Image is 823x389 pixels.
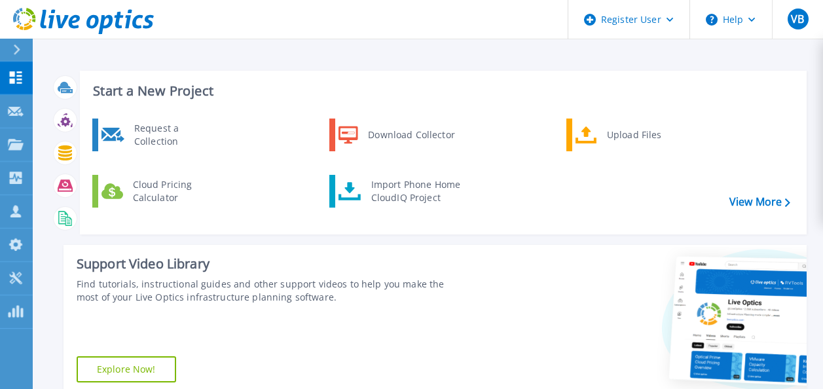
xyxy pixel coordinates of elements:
h3: Start a New Project [93,84,790,98]
a: Explore Now! [77,356,176,382]
a: View More [729,196,790,208]
div: Import Phone Home CloudIQ Project [365,178,467,204]
a: Upload Files [566,119,701,151]
div: Support Video Library [77,255,463,272]
a: Request a Collection [92,119,227,151]
div: Find tutorials, instructional guides and other support videos to help you make the most of your L... [77,278,463,304]
div: Request a Collection [128,122,223,148]
span: VB [791,14,804,24]
div: Download Collector [361,122,460,148]
div: Cloud Pricing Calculator [126,178,223,204]
a: Cloud Pricing Calculator [92,175,227,208]
a: Download Collector [329,119,464,151]
div: Upload Files [600,122,697,148]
